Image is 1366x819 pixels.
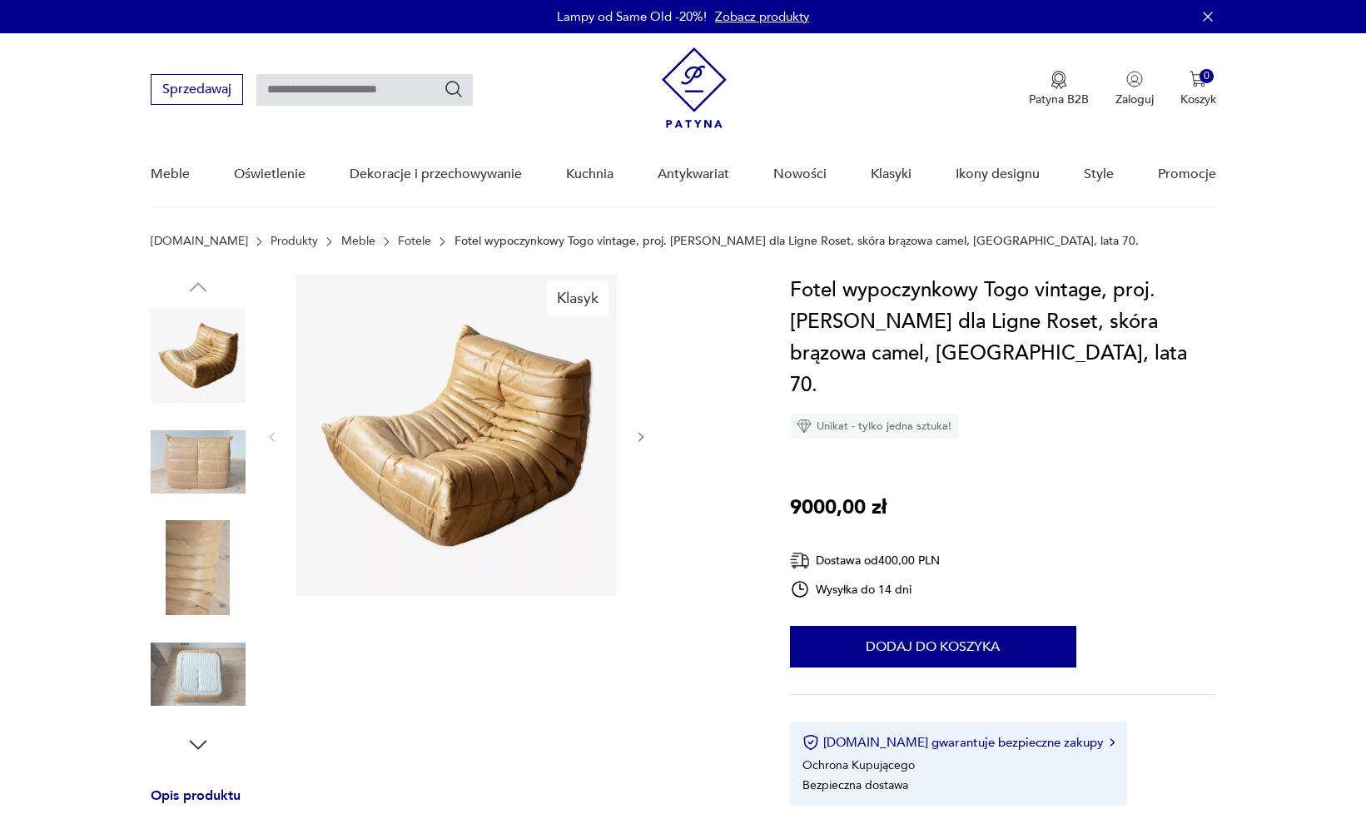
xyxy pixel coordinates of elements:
[1029,92,1089,107] p: Patyna B2B
[557,8,707,25] p: Lampy od Same Old -20%!
[802,734,1115,751] button: [DOMAIN_NAME] gwarantuje bezpieczne zakupy
[790,626,1076,668] button: Dodaj do koszyka
[956,142,1040,206] a: Ikony designu
[790,492,887,524] p: 9000,00 zł
[151,791,750,818] h3: Opis produktu
[662,47,727,128] img: Patyna - sklep z meblami i dekoracjami vintage
[151,414,246,509] img: Zdjęcie produktu Fotel wypoczynkowy Togo vintage, proj. M. Ducaroy dla Ligne Roset, skóra brązowa...
[1180,92,1216,107] p: Koszyk
[151,520,246,615] img: Zdjęcie produktu Fotel wypoczynkowy Togo vintage, proj. M. Ducaroy dla Ligne Roset, skóra brązowa...
[341,235,375,248] a: Meble
[234,142,305,206] a: Oświetlenie
[790,550,810,571] img: Ikona dostawy
[547,281,608,316] div: Klasyk
[296,275,617,596] img: Zdjęcie produktu Fotel wypoczynkowy Togo vintage, proj. M. Ducaroy dla Ligne Roset, skóra brązowa...
[271,235,318,248] a: Produkty
[350,142,522,206] a: Dekoracje i przechowywanie
[797,419,812,434] img: Ikona diamentu
[790,550,941,571] div: Dostawa od 400,00 PLN
[398,235,431,248] a: Fotele
[802,734,819,751] img: Ikona certyfikatu
[1200,69,1214,83] div: 0
[1051,71,1067,89] img: Ikona medalu
[1084,142,1114,206] a: Style
[151,74,243,105] button: Sprzedawaj
[790,414,958,439] div: Unikat - tylko jedna sztuka!
[444,79,464,99] button: Szukaj
[566,142,613,206] a: Kuchnia
[871,142,911,206] a: Klasyki
[1190,71,1206,87] img: Ikona koszyka
[455,235,1139,248] p: Fotel wypoczynkowy Togo vintage, proj. [PERSON_NAME] dla Ligne Roset, skóra brązowa camel, [GEOGR...
[1158,142,1216,206] a: Promocje
[715,8,809,25] a: Zobacz produkty
[151,627,246,722] img: Zdjęcie produktu Fotel wypoczynkowy Togo vintage, proj. M. Ducaroy dla Ligne Roset, skóra brązowa...
[790,579,941,599] div: Wysyłka do 14 dni
[151,308,246,403] img: Zdjęcie produktu Fotel wypoczynkowy Togo vintage, proj. M. Ducaroy dla Ligne Roset, skóra brązowa...
[802,757,915,773] li: Ochrona Kupującego
[1029,71,1089,107] button: Patyna B2B
[151,235,248,248] a: [DOMAIN_NAME]
[1029,71,1089,107] a: Ikona medaluPatyna B2B
[658,142,729,206] a: Antykwariat
[1115,92,1154,107] p: Zaloguj
[1180,71,1216,107] button: 0Koszyk
[773,142,827,206] a: Nowości
[1110,738,1115,747] img: Ikona strzałki w prawo
[790,275,1216,401] h1: Fotel wypoczynkowy Togo vintage, proj. [PERSON_NAME] dla Ligne Roset, skóra brązowa camel, [GEOGR...
[151,142,190,206] a: Meble
[802,777,908,793] li: Bezpieczna dostawa
[1115,71,1154,107] button: Zaloguj
[151,85,243,97] a: Sprzedawaj
[1126,71,1143,87] img: Ikonka użytkownika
